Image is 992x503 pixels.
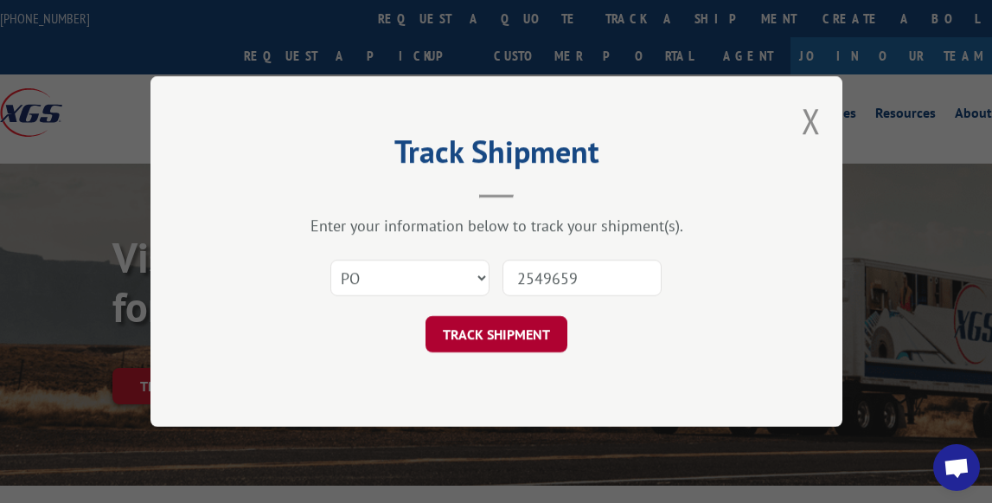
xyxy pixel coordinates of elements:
[933,444,980,491] div: Open chat
[237,216,756,235] div: Enter your information below to track your shipment(s).
[426,316,567,352] button: TRACK SHIPMENT
[502,260,662,296] input: Number(s)
[237,139,756,172] h2: Track Shipment
[802,98,821,144] button: Close modal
